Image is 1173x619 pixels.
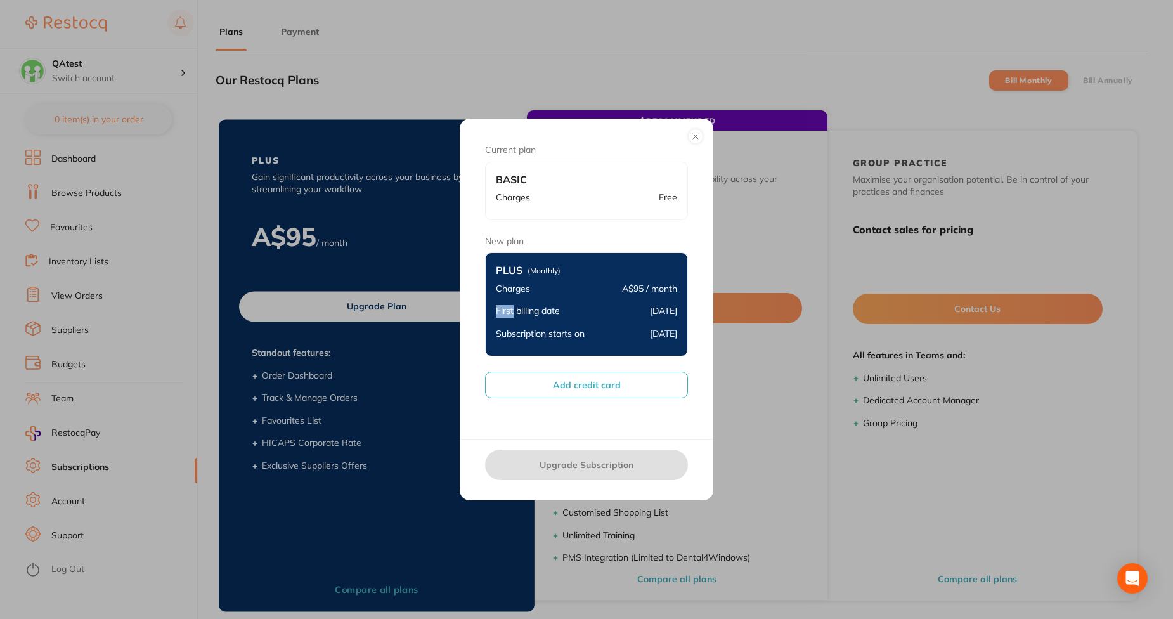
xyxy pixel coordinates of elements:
[485,372,688,398] button: Add credit card
[496,305,560,318] p: First billing date
[485,235,688,248] h5: New plan
[528,266,561,275] span: (Monthly)
[485,144,688,157] h5: Current plan
[496,263,522,277] b: Plus
[496,192,530,204] p: Charges
[650,305,677,318] p: [DATE]
[659,192,677,204] p: Free
[496,328,585,341] p: Subscription starts on
[622,283,677,296] p: A$95 / month
[1117,563,1148,594] div: Open Intercom Messenger
[650,328,677,341] p: [DATE]
[485,450,688,480] button: Upgrade Subscription
[496,173,527,186] b: Basic
[496,283,530,296] p: Charges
